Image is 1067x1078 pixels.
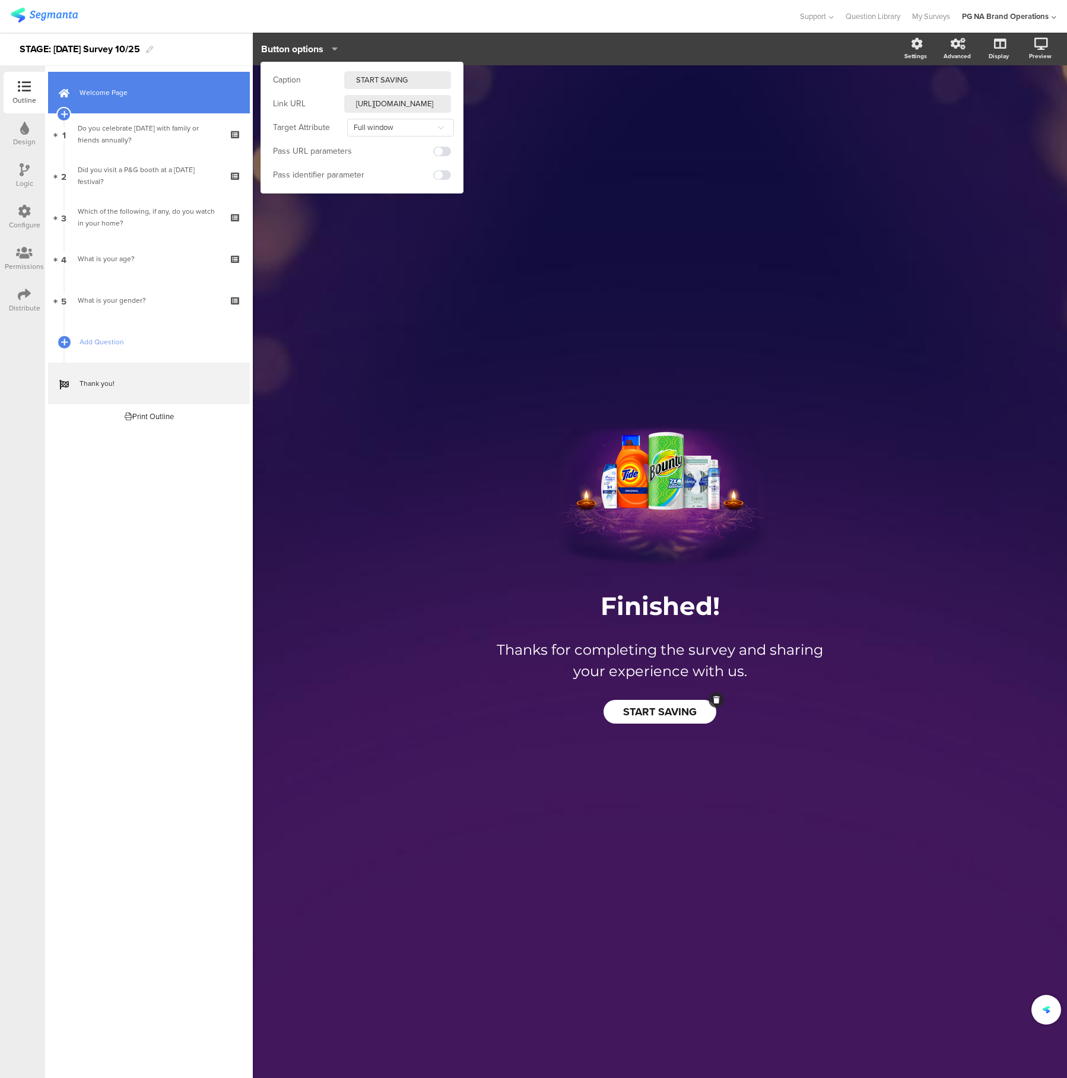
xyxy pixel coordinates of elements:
div: Permissions [5,261,44,272]
a: 4 What is your age? [48,238,250,280]
span: 3 [61,211,66,224]
div: Design [13,137,36,147]
span: START SAVING [623,704,697,719]
div: Target Attribute [273,122,330,134]
span: Thank you! [80,378,231,389]
input: Type link URL... [344,95,451,113]
img: segmanta logo [11,8,78,23]
a: 3 Which of the following, if any, do you watch in your home? [48,196,250,238]
p: Finished! [440,591,879,622]
span: Add Question [80,336,231,348]
div: Advanced [944,52,971,61]
img: segmanta-icon-final.svg [1043,1006,1050,1013]
span: 4 [61,252,66,265]
div: What is your age? [78,253,220,265]
span: 1 [62,128,66,141]
a: 2 Did you visit a P&G booth at a [DATE] festival? [48,155,250,196]
div: Link URL [273,98,306,110]
div: Outline [12,95,36,106]
div: STAGE: [DATE] Survey 10/25 [20,40,140,59]
div: Display [989,52,1009,61]
div: Configure [9,220,40,230]
div: Print Outline [125,411,174,422]
button: Button options [261,36,338,62]
div: What is your gender? [78,294,220,306]
span: Support [800,11,826,22]
a: 5 What is your gender? [48,280,250,321]
div: Settings [904,52,927,61]
div: Did you visit a P&G booth at a Diwali festival? [78,164,220,188]
div: Preview [1029,52,1052,61]
div: Caption [273,74,301,86]
input: Type caption... [344,71,451,89]
div: Which of the following, if any, do you watch in your home? [78,205,220,229]
a: 1 Do you celebrate [DATE] with family or friends annually? [48,113,250,155]
div: Do you celebrate Diwali with family or friends annually? [78,122,220,146]
a: Thank you! [48,363,250,404]
a: Welcome Page [48,72,250,113]
span: 5 [61,294,66,307]
div: Logic [16,178,33,189]
div: PG NA Brand Operations [962,11,1049,22]
input: Select [347,119,454,137]
button: START SAVING [604,700,716,724]
span: Welcome Page [80,87,231,99]
span: Button options [261,42,323,56]
div: Distribute [9,303,40,313]
div: Pass URL parameters [273,145,352,157]
span: 2 [61,169,66,182]
div: Pass identifier parameter [273,169,364,181]
p: Thanks for completing the survey and sharing your experience with us. [482,639,838,682]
